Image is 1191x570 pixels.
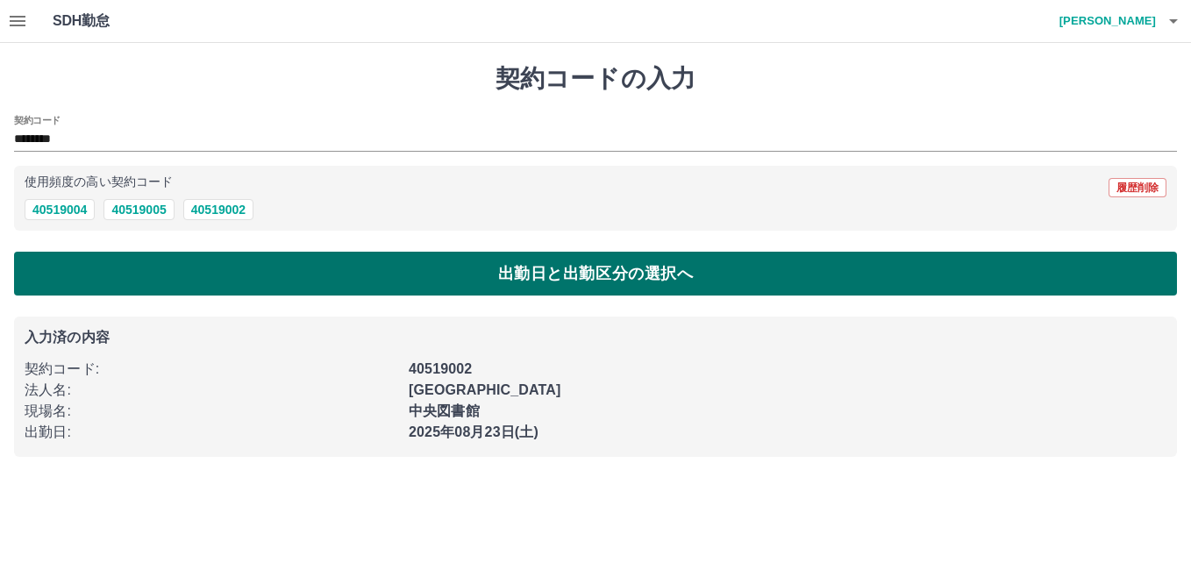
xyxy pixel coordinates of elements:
[14,64,1177,94] h1: 契約コードの入力
[183,199,253,220] button: 40519002
[14,252,1177,296] button: 出勤日と出勤区分の選択へ
[25,401,398,422] p: 現場名 :
[409,382,561,397] b: [GEOGRAPHIC_DATA]
[409,361,472,376] b: 40519002
[25,422,398,443] p: 出勤日 :
[103,199,174,220] button: 40519005
[25,331,1166,345] p: 入力済の内容
[14,113,61,127] h2: 契約コード
[25,176,173,189] p: 使用頻度の高い契約コード
[25,359,398,380] p: 契約コード :
[25,199,95,220] button: 40519004
[409,424,538,439] b: 2025年08月23日(土)
[1109,178,1166,197] button: 履歴削除
[409,403,480,418] b: 中央図書館
[25,380,398,401] p: 法人名 :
